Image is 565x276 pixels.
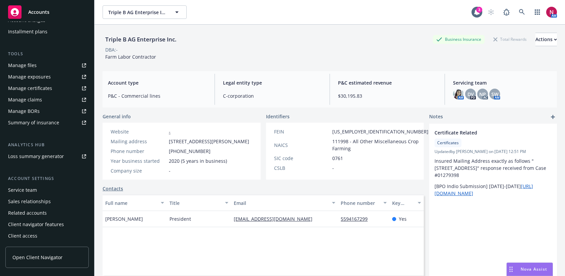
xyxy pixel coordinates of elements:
a: 5594167299 [341,216,373,222]
a: Manage claims [5,94,89,105]
a: - [169,128,171,135]
div: Account settings [5,175,89,182]
span: [STREET_ADDRESS][PERSON_NAME] [169,138,249,145]
span: Certificate Related [435,129,534,136]
div: Manage files [8,60,37,71]
div: Company size [111,167,166,174]
img: photo [546,7,557,18]
span: - [332,164,334,172]
div: NAICS [274,142,330,149]
span: DV [467,91,474,98]
a: Contacts [103,185,123,192]
a: Accounts [5,3,89,22]
button: Title [167,195,231,211]
div: SIC code [274,155,330,162]
div: Triple B AG Enterprise Inc. [103,35,179,44]
span: 0761 [332,155,343,162]
div: Mailing address [111,138,166,145]
span: 111998 - All Other Miscellaneous Crop Farming [332,138,428,152]
div: Client navigator features [8,219,64,230]
a: [EMAIL_ADDRESS][DOMAIN_NAME] [234,216,318,222]
span: General info [103,113,131,120]
span: - [169,167,171,174]
span: Nova Assist [521,266,547,272]
button: Actions [535,33,557,46]
span: [PERSON_NAME] [105,215,143,222]
div: Tools [5,51,89,57]
span: Yes [399,215,407,222]
button: Triple B AG Enterprise Inc. [103,5,187,19]
span: Identifiers [266,113,290,120]
span: Triple B AG Enterprise Inc. [108,9,166,16]
div: Manage exposures [8,71,51,82]
span: President [169,215,191,222]
div: Drag to move [507,263,515,276]
div: Business Insurance [433,35,485,43]
div: Installment plans [8,26,47,37]
div: Email [234,200,328,207]
a: Summary of insurance [5,117,89,128]
div: Website [111,128,166,135]
span: Account type [108,79,206,86]
span: Servicing team [453,79,552,86]
span: [US_EMPLOYER_IDENTIFICATION_NUMBER] [332,128,428,135]
div: Analytics hub [5,142,89,148]
a: Client navigator features [5,219,89,230]
span: P&C estimated revenue [338,79,437,86]
img: photo [453,89,464,99]
div: Sales relationships [8,196,51,207]
a: Installment plans [5,26,89,37]
button: Phone number [338,195,389,211]
span: Open Client Navigator [12,254,63,261]
a: Service team [5,185,89,195]
span: Updated by [PERSON_NAME] on [DATE] 12:51 PM [435,149,552,155]
div: CSLB [274,164,330,172]
a: Manage certificates [5,83,89,94]
div: Certificate RelatedCertificatesUpdatedby [PERSON_NAME] on [DATE] 12:51 PMInsured Mailing Address ... [429,124,557,202]
div: Related accounts [8,208,47,218]
p: Insured Mailing Address exactly as follows "[STREET_ADDRESS]" response received from Case #01279398 [435,157,552,179]
a: Manage BORs [5,106,89,117]
span: NP [479,91,486,98]
div: Year business started [111,157,166,164]
a: Loss summary generator [5,151,89,162]
a: add [549,113,557,121]
span: [PHONE_NUMBER] [169,148,211,155]
div: FEIN [274,128,330,135]
span: $30,195.83 [338,92,437,99]
div: Manage BORs [8,106,40,117]
a: Report a Bug [500,5,513,19]
a: Start snowing [484,5,498,19]
div: DBA: - [105,46,118,53]
div: Service team [8,185,37,195]
span: SW [491,91,498,98]
span: Accounts [28,9,49,15]
button: Key contact [389,195,424,211]
span: Legal entity type [223,79,322,86]
span: P&C - Commercial lines [108,92,206,99]
span: Farm Labor Contractor [105,54,156,60]
a: Search [515,5,529,19]
span: C-corporation [223,92,322,99]
div: Phone number [111,148,166,155]
p: [BPO Indio Submission] [DATE]-[DATE] [435,183,552,197]
button: Email [231,195,338,211]
div: Title [169,200,221,207]
div: Phone number [341,200,379,207]
a: Sales relationships [5,196,89,207]
div: Manage certificates [8,83,52,94]
span: Notes [429,113,443,121]
span: Certificates [437,140,459,146]
div: Full name [105,200,157,207]
span: 2020 (5 years in business) [169,157,227,164]
a: Manage exposures [5,71,89,82]
a: Related accounts [5,208,89,218]
div: Manage claims [8,94,42,105]
button: Nova Assist [506,263,553,276]
div: Summary of insurance [8,117,59,128]
a: Switch app [531,5,544,19]
div: Key contact [392,200,414,207]
div: Client access [8,231,37,241]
